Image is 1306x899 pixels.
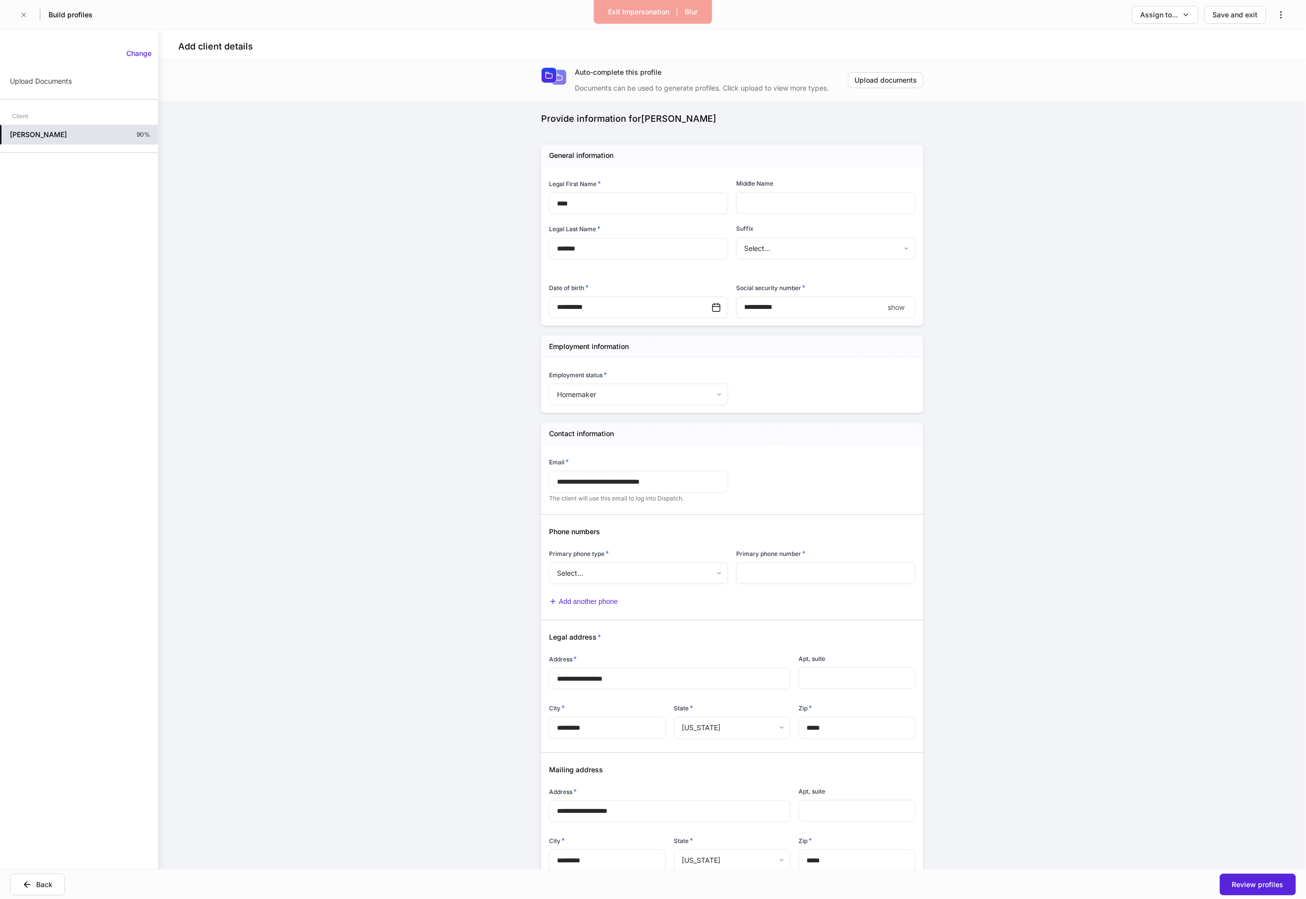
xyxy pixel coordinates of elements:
h6: Primary phone number [736,549,805,558]
div: [US_STATE] [674,849,790,871]
h6: Employment status [549,370,607,380]
div: Upload documents [854,75,917,85]
h6: State [674,703,693,713]
h6: Apt, suite [799,654,825,663]
h6: Email [549,457,569,467]
button: Add another phone [549,598,618,606]
h6: Middle Name [736,179,773,188]
h5: Employment information [549,342,629,351]
h6: City [549,836,565,846]
div: Select... [549,562,728,584]
h6: City [549,703,565,713]
h5: Contact information [549,429,614,439]
div: Assign to... [1141,10,1178,20]
button: Blur [679,4,704,20]
div: Blur [685,7,698,17]
h6: Primary phone type [549,549,609,558]
h6: Address [549,787,577,797]
h4: Add client details [178,41,253,52]
h6: Zip [799,703,812,713]
div: Phone numbers [541,515,915,537]
button: Exit Impersonation [602,4,676,20]
button: Change [120,46,158,61]
h6: Suffix [736,224,753,233]
div: Client [12,107,28,125]
div: Mailing address [541,753,915,775]
p: 90% [137,131,150,139]
h6: Apt, suite [799,787,825,796]
button: Review profiles [1220,874,1296,896]
button: Assign to... [1132,6,1199,24]
h6: Address [549,654,577,664]
h6: Legal First Name [549,179,601,189]
h5: General information [549,150,613,160]
h6: Date of birth [549,283,589,293]
div: Auto-complete this profile [575,67,848,77]
div: Documents can be used to generate profiles. Click upload to view more types. [575,77,848,93]
div: Back [36,880,52,890]
div: [US_STATE] [674,717,790,739]
h6: State [674,836,693,846]
p: show [888,302,904,312]
div: Save and exit [1213,10,1258,20]
p: Upload Documents [10,76,72,86]
h5: [PERSON_NAME] [10,130,67,140]
button: Upload documents [848,72,923,88]
div: Provide information for [PERSON_NAME] [541,113,923,125]
h6: Social security number [736,283,805,293]
div: Exit Impersonation [608,7,670,17]
button: Back [10,874,65,896]
h6: Legal Last Name [549,224,601,234]
div: Change [126,49,151,58]
div: Legal address [541,620,915,642]
h6: Zip [799,836,812,846]
h5: Build profiles [49,10,93,20]
div: Select... [736,238,915,259]
p: The client will use this email to log into Dispatch. [549,495,728,502]
div: Homemaker [549,384,728,405]
button: Save and exit [1205,6,1266,24]
div: Review profiles [1232,880,1284,890]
